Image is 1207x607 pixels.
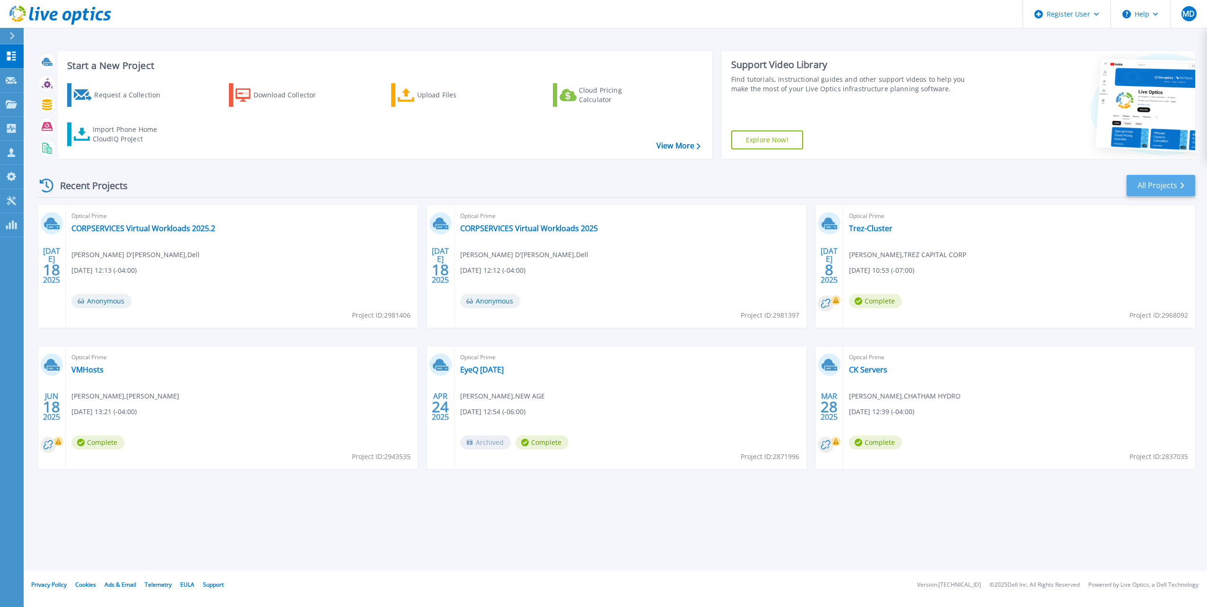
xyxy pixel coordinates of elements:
[93,125,166,144] div: Import Phone Home CloudIQ Project
[67,83,173,107] a: Request a Collection
[75,581,96,589] a: Cookies
[229,83,334,107] a: Download Collector
[849,391,961,401] span: [PERSON_NAME] , CHATHAM HYDRO
[731,130,803,149] a: Explore Now!
[71,250,200,260] span: [PERSON_NAME] D'[PERSON_NAME] , Dell
[460,365,504,374] a: EyeQ [DATE]
[352,310,411,321] span: Project ID: 2981406
[43,248,61,283] div: [DATE] 2025
[431,390,449,424] div: APR 2025
[1088,582,1198,588] li: Powered by Live Optics, a Dell Technology
[71,365,104,374] a: VMHosts
[43,390,61,424] div: JUN 2025
[741,310,799,321] span: Project ID: 2981397
[849,265,914,276] span: [DATE] 10:53 (-07:00)
[43,266,60,274] span: 18
[391,83,497,107] a: Upload Files
[1129,310,1188,321] span: Project ID: 2968092
[460,211,801,221] span: Optical Prime
[849,435,902,450] span: Complete
[432,266,449,274] span: 18
[460,294,520,308] span: Anonymous
[417,86,493,104] div: Upload Files
[579,86,655,104] div: Cloud Pricing Calculator
[254,86,329,104] div: Download Collector
[460,265,525,276] span: [DATE] 12:12 (-04:00)
[71,391,179,401] span: [PERSON_NAME] , [PERSON_NAME]
[43,403,60,411] span: 18
[71,407,137,417] span: [DATE] 13:21 (-04:00)
[203,581,224,589] a: Support
[460,352,801,363] span: Optical Prime
[460,391,545,401] span: [PERSON_NAME] , NEW AGE
[460,407,525,417] span: [DATE] 12:54 (-06:00)
[553,83,658,107] a: Cloud Pricing Calculator
[1129,451,1188,462] span: Project ID: 2837035
[71,435,124,450] span: Complete
[849,352,1190,363] span: Optical Prime
[731,59,976,71] div: Support Video Library
[820,390,838,424] div: MAR 2025
[731,75,976,94] div: Find tutorials, instructional guides and other support videos to help you make the most of your L...
[821,403,838,411] span: 28
[849,211,1190,221] span: Optical Prime
[460,435,511,450] span: Archived
[105,581,136,589] a: Ads & Email
[917,582,981,588] li: Version: [TECHNICAL_ID]
[849,294,902,308] span: Complete
[431,248,449,283] div: [DATE] 2025
[516,435,569,450] span: Complete
[656,141,700,150] a: View More
[820,248,838,283] div: [DATE] 2025
[989,582,1080,588] li: © 2025 Dell Inc. All Rights Reserved
[71,352,412,363] span: Optical Prime
[71,265,137,276] span: [DATE] 12:13 (-04:00)
[460,250,588,260] span: [PERSON_NAME] D'[PERSON_NAME] , Dell
[180,581,194,589] a: EULA
[36,174,140,197] div: Recent Projects
[741,451,799,462] span: Project ID: 2871996
[1182,10,1195,17] span: MD
[71,211,412,221] span: Optical Prime
[71,294,131,308] span: Anonymous
[849,224,892,233] a: Trez-Cluster
[31,581,67,589] a: Privacy Policy
[432,403,449,411] span: 24
[460,224,598,233] a: CORPSERVICES Virtual Workloads 2025
[849,250,966,260] span: [PERSON_NAME] , TREZ CAPITAL CORP
[71,224,215,233] a: CORPSERVICES Virtual Workloads 2025.2
[849,365,887,374] a: CK Servers
[145,581,172,589] a: Telemetry
[825,266,833,274] span: 8
[67,61,700,71] h3: Start a New Project
[352,451,411,462] span: Project ID: 2943535
[1127,175,1195,196] a: All Projects
[94,86,170,104] div: Request a Collection
[849,407,914,417] span: [DATE] 12:39 (-04:00)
